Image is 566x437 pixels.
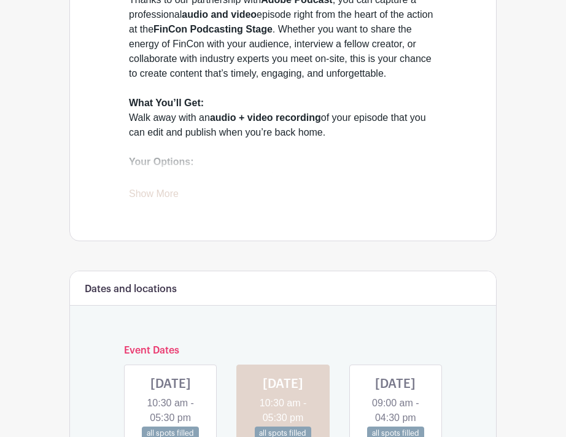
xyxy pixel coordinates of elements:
strong: What You’ll Get: [129,98,204,108]
h6: Event Dates [114,345,452,357]
strong: FinCon Podcasting Stage [153,24,273,34]
a: Show More [129,188,179,204]
strong: audio and video [182,9,257,20]
h6: Dates and locations [85,284,177,295]
strong: 30-minute session for up to 2 people [139,171,309,182]
strong: audio + video recording [210,112,321,123]
strong: Your Options: [129,157,193,167]
div: Walk away with an of your episode that you can edit and publish when you’re back home. [129,96,437,155]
